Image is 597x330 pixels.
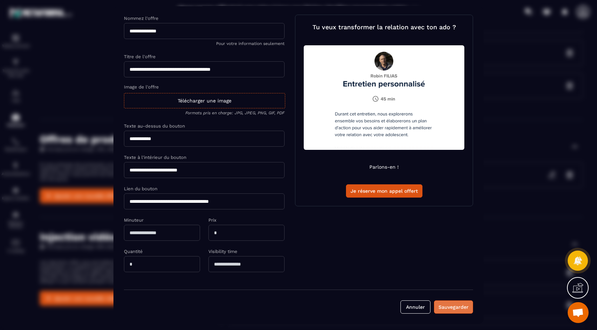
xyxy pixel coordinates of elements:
div: Sauvegarder [438,303,469,310]
p: Pour votre information seulement [124,41,285,46]
p: Formats pris en charge: JPG, JPEG, PNG, GIF, PDF [124,110,285,115]
button: Sauvegarder [434,300,473,313]
label: Titre de l'offre [124,54,156,59]
div: Ouvrir le chat [568,302,589,323]
p: Tu veux transformer la relation avec ton ado ? [312,23,456,30]
label: Texte à l'intérieur du bouton [124,154,186,160]
label: Lien du bouton [124,186,157,191]
div: Télécharger une image [124,93,285,108]
label: Visibility time [208,248,237,254]
label: Quantité [124,248,143,254]
label: Nommez l'offre [124,15,159,21]
button: Annuler [400,300,430,313]
label: Minuteur [124,217,143,222]
label: Texte au-dessus du bouton [124,123,185,128]
label: Image de l'offre [124,84,159,89]
p: Parlons-en ! [369,164,399,170]
label: Prix [208,217,216,222]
